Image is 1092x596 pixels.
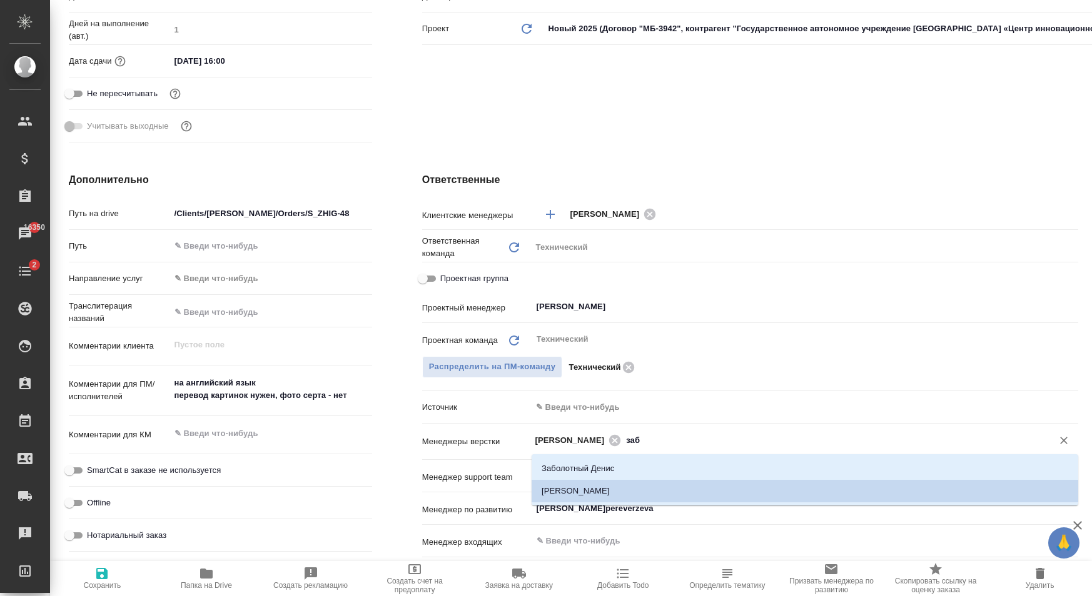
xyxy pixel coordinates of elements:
span: SmartCat в заказе не используется [87,464,221,477]
button: Open [1071,213,1074,216]
p: Транслитерация названий [69,300,170,325]
p: Менеджер входящих [422,536,532,549]
button: Распределить на ПМ-команду [422,356,563,378]
button: Папка на Drive [154,561,259,596]
p: Дата сдачи [69,55,112,67]
button: Создать рекламацию [258,561,363,596]
input: ✎ Введи что-нибудь [170,303,372,321]
button: Включи, если не хочешь, чтобы указанная дата сдачи изменилась после переставления заказа в 'Подтв... [167,86,183,102]
p: Ответственная команда [422,235,507,260]
p: Дней на выполнение (авт.) [69,17,170,42]
button: Open [1071,507,1074,510]
input: ✎ Введи что-нибудь [170,237,372,255]
p: Комментарии для ПМ/исполнителей [69,378,170,403]
a: 2 [3,256,47,287]
span: Призвать менеджера по развитию [787,577,876,594]
p: Путь на drive [69,207,170,220]
div: ✎ Введи что-нибудь [536,401,1063,414]
span: Папка на Drive [181,581,232,590]
span: Не пересчитывать [87,87,158,100]
span: Добавить Todo [597,581,649,590]
span: В заказе уже есть ответственный ПМ или ПМ группа [422,356,563,378]
span: Offline [87,497,111,509]
button: Сохранить [50,561,154,596]
span: Создать счет на предоплату [370,577,460,594]
button: Выбери, если сб и вс нужно считать рабочими днями для выполнения заказа. [178,118,195,134]
p: Путь [69,240,170,252]
p: Проектная команда [422,334,498,347]
input: ✎ Введи что-нибудь [170,52,280,70]
span: 🙏 [1053,530,1074,556]
button: Open [1071,305,1074,308]
div: [PERSON_NAME] [535,432,625,448]
button: Заявка на доставку [467,561,571,596]
button: Очистить [1055,432,1073,449]
button: Если добавить услуги и заполнить их объемом, то дата рассчитается автоматически [112,53,128,69]
span: 2 [24,259,44,271]
p: Комментарии клиента [69,340,170,352]
span: Распределить на ПМ-команду [429,360,556,374]
button: Добавить менеджера [535,199,565,229]
li: Заболотный Денис [532,457,1078,480]
p: Клиентские менеджеры [422,209,532,222]
button: Определить тематику [675,561,780,596]
li: [PERSON_NAME] [532,480,1078,502]
p: Проектный менеджер [422,302,532,314]
button: Добавить Todo [571,561,675,596]
h4: Дополнительно [69,172,372,187]
p: Менеджер support team [422,471,532,484]
span: Создать рекламацию [273,581,348,590]
span: 16350 [16,221,53,234]
span: Сохранить [84,581,121,590]
div: ✎ Введи что-нибудь [532,397,1078,418]
div: Технический [532,237,1078,258]
div: ✎ Введи что-нибудь [170,268,372,289]
h4: Ответственные [422,172,1078,187]
input: Пустое поле [170,21,372,39]
span: Заявка на доставку [485,581,552,590]
textarea: на английский язык перевод картинок нужен, фото серта - нет [170,372,372,406]
span: Нотариальный заказ [87,529,166,542]
p: Источник [422,401,532,414]
span: Проектная группа [440,272,508,285]
span: Скопировать ссылку на оценку заказа [891,577,981,594]
button: Close [1071,439,1074,442]
p: Менеджер по развитию [422,504,532,516]
button: Призвать менеджера по развитию [779,561,884,596]
a: 16350 [3,218,47,249]
p: Технический [569,361,620,374]
p: Комментарии для КМ [69,429,170,441]
div: [PERSON_NAME] [570,206,660,222]
span: [PERSON_NAME] [535,434,612,447]
p: Менеджеры верстки [422,435,532,448]
button: Создать счет на предоплату [363,561,467,596]
input: ✎ Введи что-нибудь [535,534,1033,549]
p: Проект [422,22,450,35]
span: Определить тематику [689,581,765,590]
button: Скопировать ссылку на оценку заказа [884,561,988,596]
button: Удалить [988,561,1092,596]
div: ✎ Введи что-нибудь [174,272,357,285]
span: Удалить [1026,581,1054,590]
p: Направление услуг [69,272,170,285]
span: Учитывать выходные [87,120,169,132]
input: ✎ Введи что-нибудь [170,204,372,222]
button: 🙏 [1048,527,1079,559]
span: [PERSON_NAME] [570,208,647,221]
